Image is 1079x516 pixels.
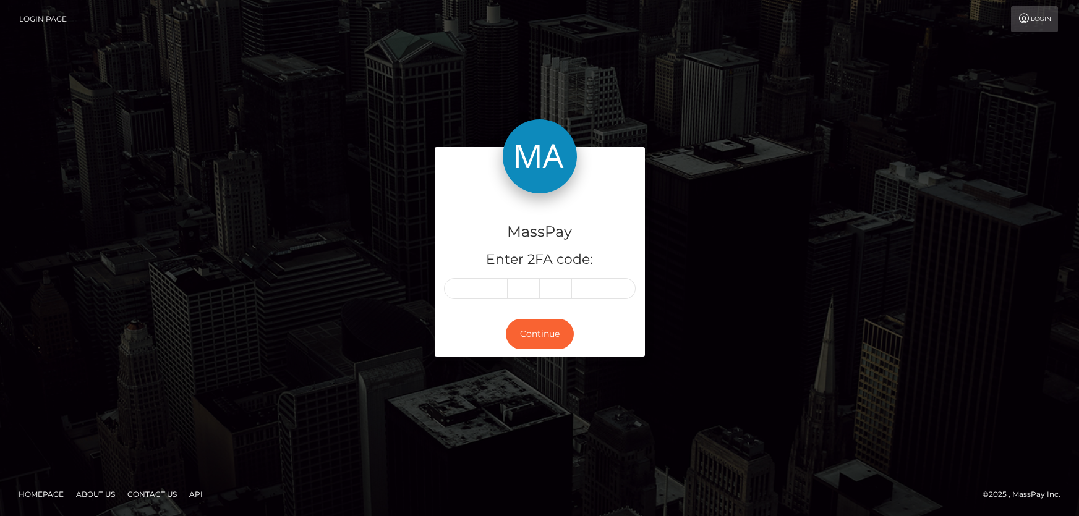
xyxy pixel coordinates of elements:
[184,484,208,504] a: API
[122,484,182,504] a: Contact Us
[19,6,67,32] a: Login Page
[444,221,636,243] h4: MassPay
[1011,6,1058,32] a: Login
[506,319,574,349] button: Continue
[503,119,577,193] img: MassPay
[444,250,636,269] h5: Enter 2FA code:
[983,488,1070,501] div: © 2025 , MassPay Inc.
[71,484,120,504] a: About Us
[14,484,69,504] a: Homepage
